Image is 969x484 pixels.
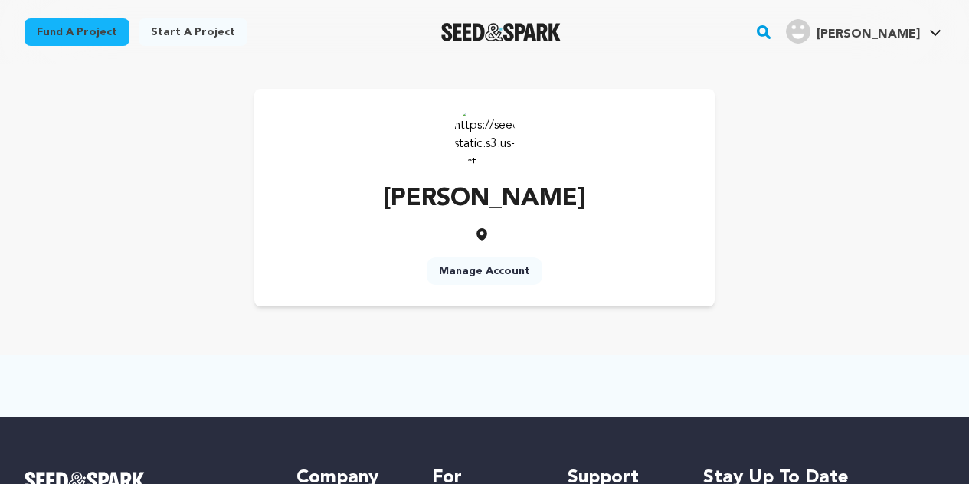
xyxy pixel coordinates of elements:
a: Manage Account [427,257,542,285]
img: https://seedandspark-static.s3.us-east-2.amazonaws.com/images/User/002/304/555/medium/ACg8ocJCDqU... [454,104,516,165]
span: [PERSON_NAME] [817,28,920,41]
img: Seed&Spark Logo Dark Mode [441,23,561,41]
span: Geller P.'s Profile [783,16,944,48]
a: Geller P.'s Profile [783,16,944,44]
a: Start a project [139,18,247,46]
a: Seed&Spark Homepage [441,23,561,41]
a: Fund a project [25,18,129,46]
img: user.png [786,19,810,44]
p: [PERSON_NAME] [384,181,585,217]
div: Geller P.'s Profile [786,19,920,44]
